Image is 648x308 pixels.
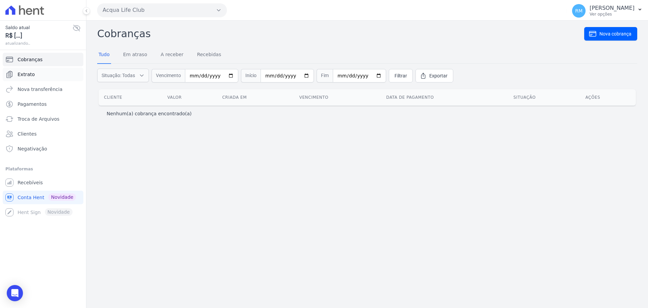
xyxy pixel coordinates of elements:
[590,11,634,17] p: Ver opções
[294,89,381,105] th: Vencimento
[18,71,35,78] span: Extrato
[159,46,185,64] a: A receber
[18,116,59,122] span: Troca de Arquivos
[5,24,73,31] span: Saldo atual
[3,82,83,96] a: Nova transferência
[3,53,83,66] a: Cobranças
[7,285,23,301] div: Open Intercom Messenger
[217,89,294,105] th: Criada em
[415,69,453,82] a: Exportar
[567,1,648,20] button: RM [PERSON_NAME] Ver opções
[152,69,185,82] span: Vencimento
[18,101,47,108] span: Pagamentos
[3,191,83,204] a: Conta Hent Novidade
[18,86,62,93] span: Nova transferência
[97,69,149,82] button: Situação: Todas
[395,72,407,79] span: Filtrar
[18,179,43,186] span: Recebíveis
[241,69,261,82] span: Início
[196,46,223,64] a: Recebidas
[317,69,333,82] span: Fim
[3,127,83,141] a: Clientes
[3,68,83,81] a: Extrato
[580,89,636,105] th: Ações
[508,89,580,105] th: Situação
[5,31,73,40] span: R$ [...]
[99,89,162,105] th: Cliente
[389,69,413,82] a: Filtrar
[18,194,44,201] span: Conta Hent
[97,3,227,17] button: Acqua Life Club
[5,165,81,173] div: Plataformas
[97,26,584,41] h2: Cobranças
[584,27,637,41] a: Nova cobrança
[381,89,508,105] th: Data de pagamento
[102,72,135,79] span: Situação: Todas
[3,112,83,126] a: Troca de Arquivos
[590,5,634,11] p: [PERSON_NAME]
[97,46,111,64] a: Tudo
[5,53,81,219] nav: Sidebar
[162,89,217,105] th: Valor
[575,8,583,13] span: RM
[429,72,448,79] span: Exportar
[3,176,83,189] a: Recebíveis
[5,40,73,46] span: atualizando...
[48,193,76,201] span: Novidade
[599,30,631,37] span: Nova cobrança
[3,97,83,111] a: Pagamentos
[107,110,192,117] p: Nenhum(a) cobrança encontrado(a)
[122,46,148,64] a: Em atraso
[18,131,36,137] span: Clientes
[3,142,83,156] a: Negativação
[18,56,43,63] span: Cobranças
[18,145,47,152] span: Negativação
